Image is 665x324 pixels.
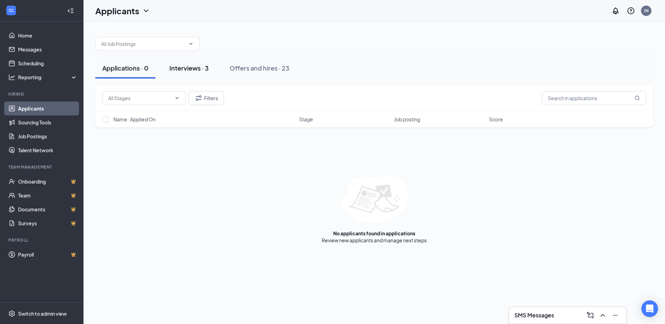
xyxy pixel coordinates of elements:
[18,56,78,70] a: Scheduling
[18,115,78,129] a: Sourcing Tools
[8,91,76,97] div: Hiring
[299,116,313,123] span: Stage
[18,129,78,143] a: Job Postings
[599,311,607,319] svg: ChevronUp
[8,7,15,14] svg: WorkstreamLogo
[18,74,78,81] div: Reporting
[610,310,621,321] button: Minimize
[18,143,78,157] a: Talent Network
[586,311,594,319] svg: ComposeMessage
[108,94,171,102] input: All Stages
[194,94,203,102] svg: Filter
[333,230,415,237] div: No applicants found in applications
[8,164,76,170] div: Team Management
[18,202,78,216] a: DocumentsCrown
[189,91,224,105] button: Filter Filters
[8,237,76,243] div: Payroll
[18,42,78,56] a: Messages
[142,7,150,15] svg: ChevronDown
[611,311,619,319] svg: Minimize
[611,7,620,15] svg: Notifications
[18,248,78,261] a: PayrollCrown
[18,310,67,317] div: Switch to admin view
[585,310,596,321] button: ComposeMessage
[230,64,289,72] div: Offers and hires · 23
[394,116,420,123] span: Job posting
[8,310,15,317] svg: Settings
[627,7,635,15] svg: QuestionInfo
[8,74,15,81] svg: Analysis
[489,116,503,123] span: Score
[95,5,139,17] h1: Applicants
[102,64,149,72] div: Applications · 0
[634,95,640,101] svg: MagnifyingGlass
[101,40,185,48] input: All Job Postings
[18,175,78,188] a: OnboardingCrown
[542,91,646,105] input: Search in applications
[18,188,78,202] a: TeamCrown
[340,176,408,223] img: empty-state
[514,311,554,319] h3: SMS Messages
[113,116,155,123] span: Name · Applied On
[18,102,78,115] a: Applicants
[67,7,74,14] svg: Collapse
[597,310,608,321] button: ChevronUp
[174,95,180,101] svg: ChevronDown
[18,29,78,42] a: Home
[188,41,194,47] svg: ChevronDown
[322,237,427,244] div: Review new applicants and manage next steps
[169,64,209,72] div: Interviews · 3
[644,8,649,14] div: JN
[18,216,78,230] a: SurveysCrown
[641,300,658,317] div: Open Intercom Messenger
